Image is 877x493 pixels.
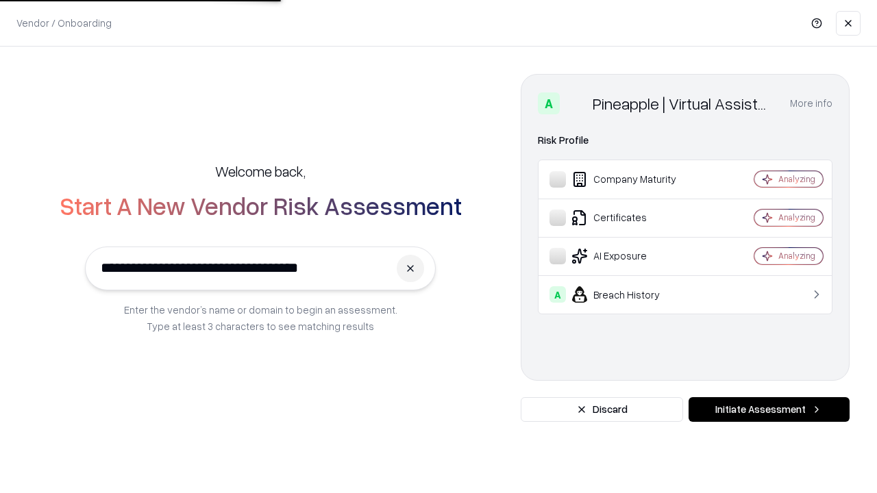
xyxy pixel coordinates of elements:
[689,397,850,422] button: Initiate Assessment
[60,192,462,219] h2: Start A New Vendor Risk Assessment
[124,301,397,334] p: Enter the vendor’s name or domain to begin an assessment. Type at least 3 characters to see match...
[778,250,815,262] div: Analyzing
[565,92,587,114] img: Pineapple | Virtual Assistant Agency
[778,212,815,223] div: Analyzing
[549,171,713,188] div: Company Maturity
[521,397,683,422] button: Discard
[549,286,713,303] div: Breach History
[549,210,713,226] div: Certificates
[790,91,832,116] button: More info
[215,162,306,181] h5: Welcome back,
[16,16,112,30] p: Vendor / Onboarding
[593,92,774,114] div: Pineapple | Virtual Assistant Agency
[538,92,560,114] div: A
[778,173,815,185] div: Analyzing
[549,248,713,264] div: AI Exposure
[549,286,566,303] div: A
[538,132,832,149] div: Risk Profile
